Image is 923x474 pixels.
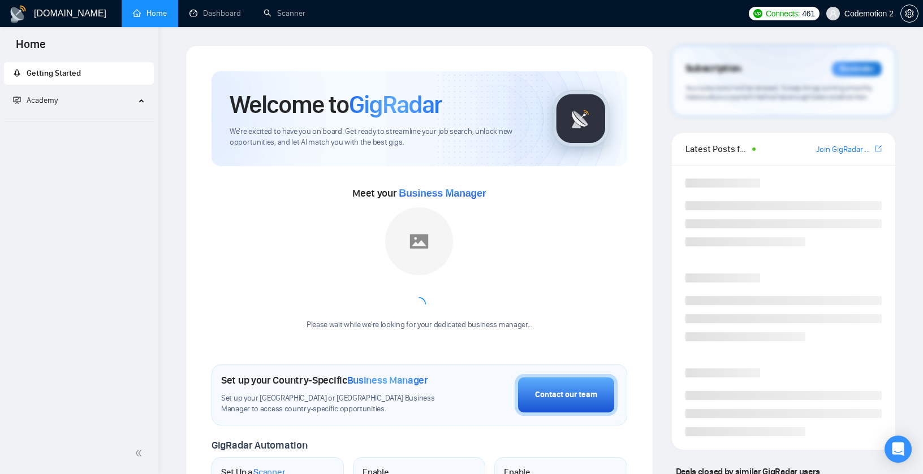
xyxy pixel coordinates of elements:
[349,89,442,120] span: GigRadar
[553,90,609,147] img: gigradar-logo.png
[230,89,442,120] h1: Welcome to
[264,8,305,18] a: searchScanner
[685,59,741,79] span: Subscription
[900,5,918,23] button: setting
[189,8,241,18] a: dashboardDashboard
[832,62,882,76] div: Reminder
[753,9,762,18] img: upwork-logo.png
[27,95,58,105] span: Academy
[900,9,918,18] a: setting
[221,374,428,386] h1: Set up your Country-Specific
[515,374,618,416] button: Contact our team
[816,143,873,156] a: Join GigRadar Slack Community
[300,320,539,331] div: Please wait while we're looking for your dedicated business manager...
[802,7,814,20] span: 461
[13,69,21,77] span: rocket
[4,62,154,85] li: Getting Started
[7,36,55,60] span: Home
[535,389,597,401] div: Contact our team
[13,96,21,104] span: fund-projection-screen
[4,116,154,124] li: Academy Homepage
[347,374,428,386] span: Business Manager
[133,8,167,18] a: homeHome
[885,436,912,463] div: Open Intercom Messenger
[766,7,800,20] span: Connects:
[901,9,918,18] span: setting
[685,84,873,102] span: Your subscription will be renewed. To keep things running smoothly, make sure your payment method...
[399,188,486,199] span: Business Manager
[230,127,534,148] span: We're excited to have you on board. Get ready to streamline your job search, unlock new opportuni...
[221,393,458,415] span: Set up your [GEOGRAPHIC_DATA] or [GEOGRAPHIC_DATA] Business Manager to access country-specific op...
[875,144,882,153] span: export
[352,187,486,199] span: Meet your
[135,447,146,459] span: double-left
[385,207,453,275] img: placeholder.png
[685,142,749,156] span: Latest Posts from the GigRadar Community
[875,143,882,154] a: export
[212,439,307,451] span: GigRadar Automation
[27,68,81,78] span: Getting Started
[412,297,426,311] span: loading
[829,10,837,18] span: user
[13,95,58,105] span: Academy
[9,5,27,23] img: logo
